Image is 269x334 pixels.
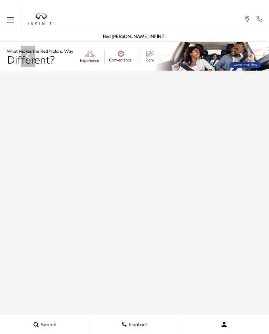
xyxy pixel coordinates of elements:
a: infiniti [28,13,54,25]
span: Search [39,322,56,328]
button: user-profile-menu [180,316,269,333]
a: Red [PERSON_NAME] INFINITI [103,34,166,39]
span: Contact [127,322,147,328]
img: INFINITI [28,13,54,25]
